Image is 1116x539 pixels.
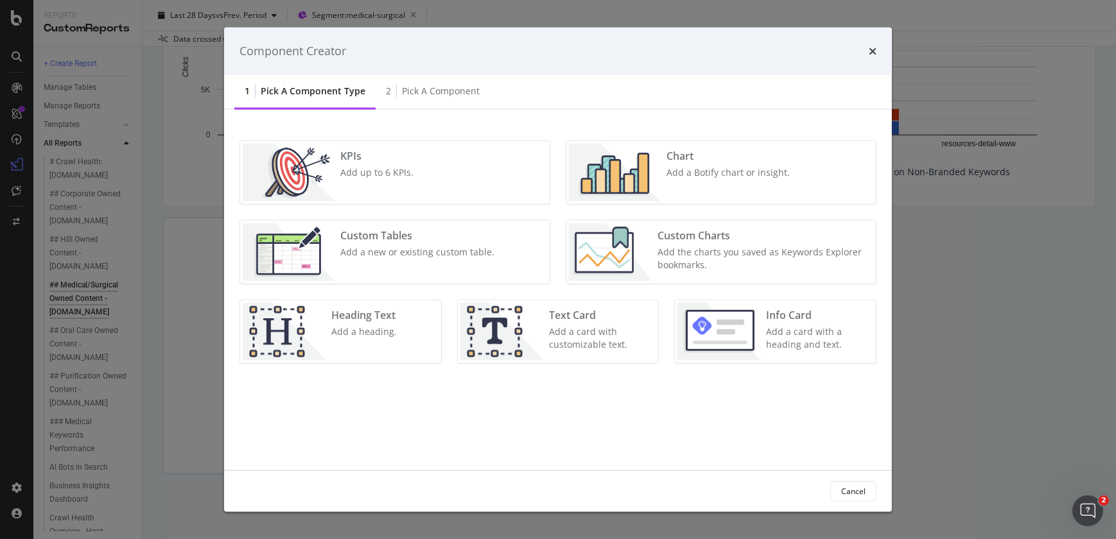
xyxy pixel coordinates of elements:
div: Heading Text [331,307,397,322]
img: CzM_nd8v.png [243,223,335,280]
div: Add a card with customizable text. [549,325,651,350]
div: Add a new or existing custom table. [340,245,494,258]
div: Info Card [766,307,868,322]
div: Text Card [549,307,651,322]
div: KPIs [340,148,414,163]
div: 1 [245,84,250,97]
div: 2 [386,84,391,97]
div: Pick a Component [402,84,480,97]
div: modal [224,28,892,512]
span: 2 [1099,495,1109,506]
div: Component Creator [240,43,346,60]
div: Custom Charts [658,228,868,243]
div: Add a heading. [331,325,397,338]
img: CIPqJSrR.png [460,302,544,360]
iframe: Intercom live chat [1072,495,1103,526]
button: Cancel [830,481,876,501]
div: Custom Tables [340,228,494,243]
div: Pick a Component type [261,84,365,97]
div: Chart [667,148,790,163]
img: BHjNRGjj.png [569,143,661,201]
div: times [869,43,876,60]
img: __UUOcd1.png [243,143,335,201]
div: Add the charts you saved as Keywords Explorer bookmarks. [658,245,868,271]
img: CtJ9-kHf.png [243,302,326,360]
div: Cancel [841,486,866,497]
div: Add a Botify chart or insight. [667,166,790,178]
div: Add up to 6 KPIs. [340,166,414,178]
img: Chdk0Fza.png [569,223,652,280]
div: Add a card with a heading and text. [766,325,868,350]
img: 9fcGIRyhgxRLRpur6FCk681sBQ4rDmX99LnU5EkywwAAAAAElFTkSuQmCC [677,302,761,360]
